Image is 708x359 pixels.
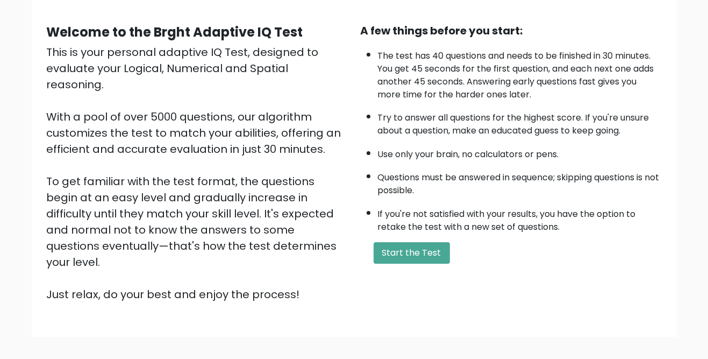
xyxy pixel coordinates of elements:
[378,202,662,234] li: If you're not satisfied with your results, you have the option to retake the test with a new set ...
[378,166,662,197] li: Questions must be answered in sequence; skipping questions is not possible.
[378,143,662,161] li: Use only your brain, no calculators or pens.
[374,242,450,264] button: Start the Test
[378,44,662,101] li: The test has 40 questions and needs to be finished in 30 minutes. You get 45 seconds for the firs...
[378,106,662,137] li: Try to answer all questions for the highest score. If you're unsure about a question, make an edu...
[47,23,303,41] b: Welcome to the Brght Adaptive IQ Test
[47,44,348,302] div: This is your personal adaptive IQ Test, designed to evaluate your Logical, Numerical and Spatial ...
[361,23,662,39] div: A few things before you start:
